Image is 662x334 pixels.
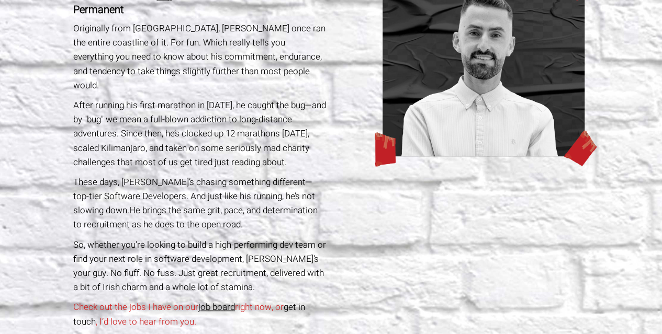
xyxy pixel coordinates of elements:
h2: Permanent [73,4,327,16]
p: These days, [PERSON_NAME]’s chasing something different—top-tier Software Developers. And just li... [73,175,327,232]
a: job board [198,301,235,314]
p: Check out the jobs I have on our right now, or , I’d love to hear from you. [73,300,327,328]
a: get in touch [73,301,305,328]
p: Originally from [GEOGRAPHIC_DATA], [PERSON_NAME] once ran the entire coastline of it. For fun. Wh... [73,21,327,93]
p: After running his first marathon in [DATE], he caught the bug—and by "bug" we mean a full-blown a... [73,98,327,169]
p: So, whether you're looking to build a high-performing dev team or find your next role in software... [73,238,327,295]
